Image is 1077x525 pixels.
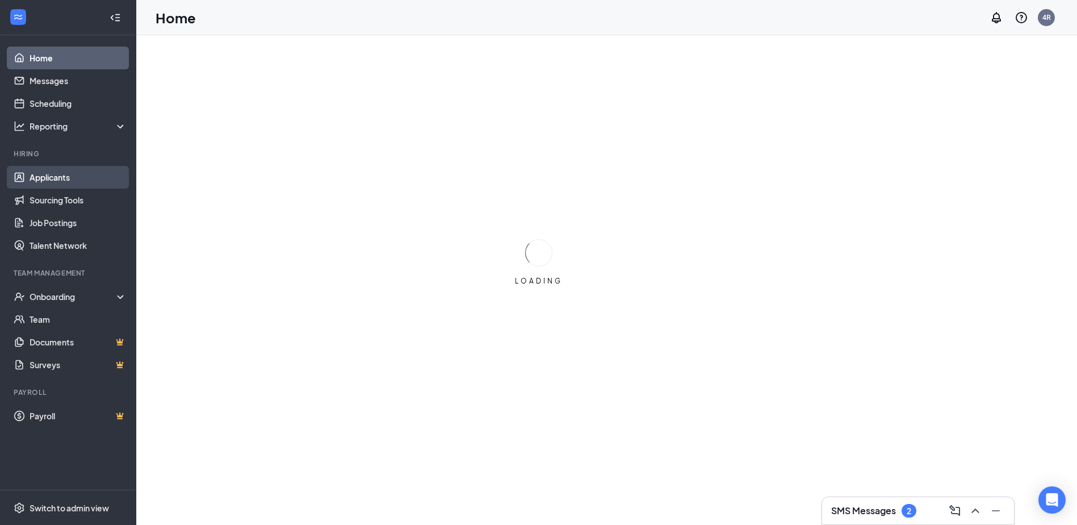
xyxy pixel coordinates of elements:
[510,276,567,286] div: LOADING
[989,504,1003,518] svg: Minimize
[30,308,127,331] a: Team
[1038,486,1066,514] div: Open Intercom Messenger
[969,504,982,518] svg: ChevronUp
[30,211,127,234] a: Job Postings
[1015,11,1028,24] svg: QuestionInfo
[14,502,25,514] svg: Settings
[12,11,24,23] svg: WorkstreamLogo
[30,47,127,69] a: Home
[30,291,117,302] div: Onboarding
[30,69,127,92] a: Messages
[987,502,1005,520] button: Minimize
[948,504,962,518] svg: ComposeMessage
[30,92,127,115] a: Scheduling
[30,405,127,427] a: PayrollCrown
[990,11,1003,24] svg: Notifications
[14,149,124,159] div: Hiring
[14,268,124,278] div: Team Management
[966,502,984,520] button: ChevronUp
[14,291,25,302] svg: UserCheck
[30,234,127,257] a: Talent Network
[30,353,127,376] a: SurveysCrown
[30,189,127,211] a: Sourcing Tools
[14,388,124,397] div: Payroll
[831,505,896,517] h3: SMS Messages
[30,502,109,514] div: Switch to admin view
[30,331,127,353] a: DocumentsCrown
[30,166,127,189] a: Applicants
[1042,13,1051,22] div: 4R
[14,120,25,132] svg: Analysis
[30,120,127,132] div: Reporting
[907,506,911,516] div: 2
[110,12,121,23] svg: Collapse
[946,502,964,520] button: ComposeMessage
[156,8,196,27] h1: Home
